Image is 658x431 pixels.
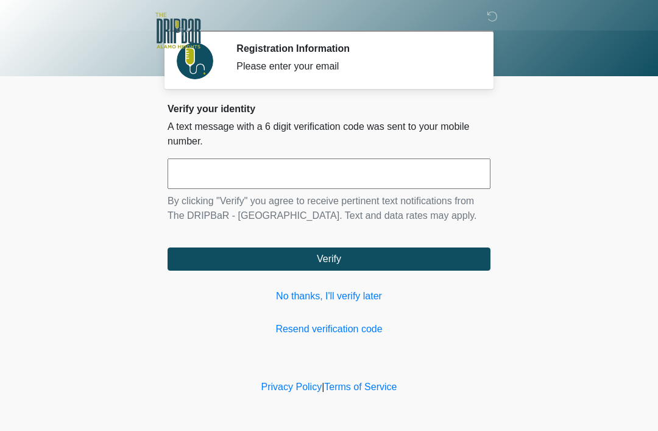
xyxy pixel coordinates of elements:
a: Terms of Service [324,382,397,392]
a: No thanks, I'll verify later [168,289,490,304]
div: Please enter your email [236,59,472,74]
a: | [322,382,324,392]
p: A text message with a 6 digit verification code was sent to your mobile number. [168,119,490,149]
img: The DRIPBaR - Alamo Heights Logo [155,9,201,52]
button: Verify [168,248,490,271]
a: Resend verification code [168,322,490,337]
h2: Verify your identity [168,103,490,115]
p: By clicking "Verify" you agree to receive pertinent text notifications from The DRIPBaR - [GEOGRA... [168,194,490,223]
a: Privacy Policy [261,382,322,392]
